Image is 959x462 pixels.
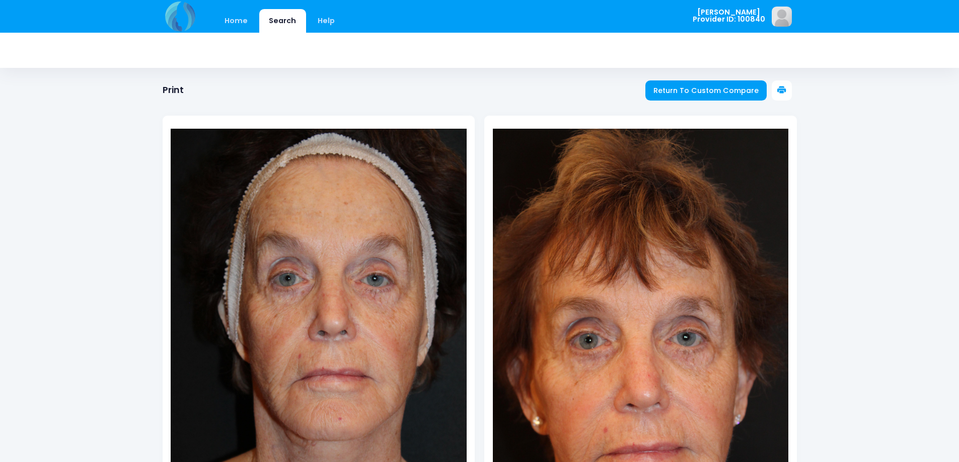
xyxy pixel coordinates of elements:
[693,9,765,23] span: [PERSON_NAME] Provider ID: 100840
[645,80,767,101] a: Return To Custom Compare
[653,85,759,96] span: Return To Custom Compare
[259,9,306,33] a: Search
[215,9,258,33] a: Home
[163,85,184,96] h1: Print
[772,7,792,27] img: image
[308,9,344,33] a: Help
